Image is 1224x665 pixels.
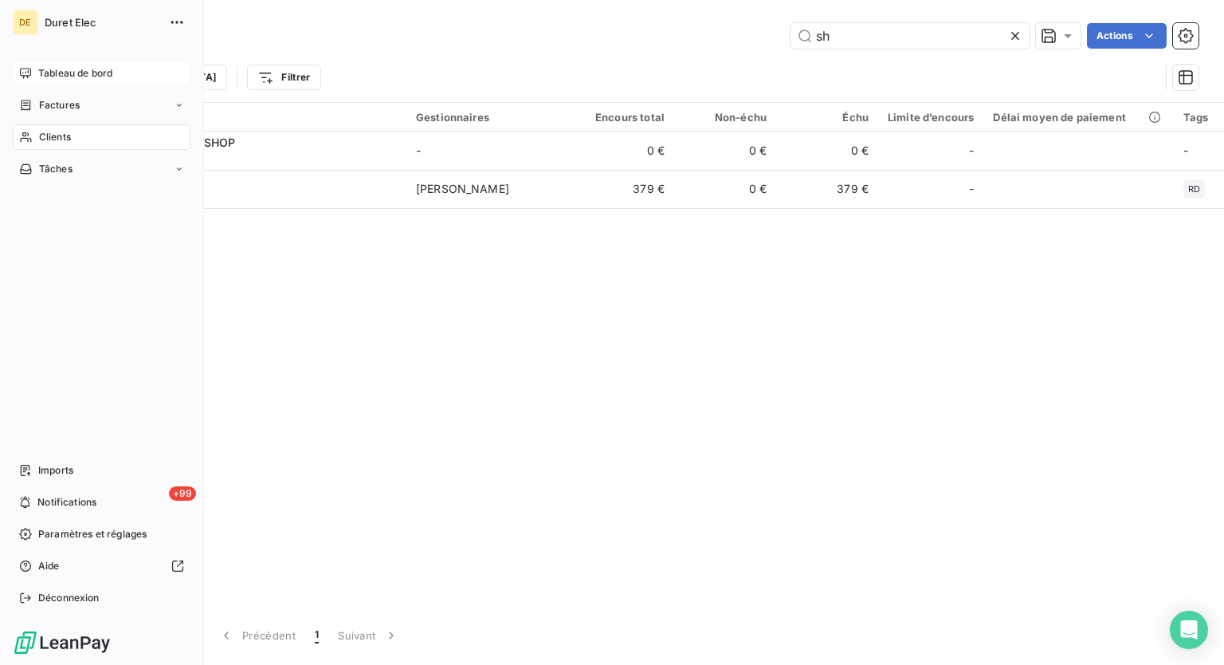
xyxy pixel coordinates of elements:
[790,23,1030,49] input: Rechercher
[110,151,397,167] span: 9BOARDSHOP
[169,486,196,501] span: +99
[416,144,421,157] span: -
[328,619,409,652] button: Suivant
[13,10,38,35] div: DE
[776,132,878,170] td: 0 €
[572,170,674,208] td: 379 €
[674,170,776,208] td: 0 €
[38,463,73,478] span: Imports
[38,591,100,605] span: Déconnexion
[416,111,563,124] div: Gestionnaires
[315,628,319,643] span: 1
[969,181,974,197] span: -
[39,98,80,112] span: Factures
[38,559,60,573] span: Aide
[209,619,305,652] button: Précédent
[776,170,878,208] td: 379 €
[1188,184,1200,194] span: RD
[110,189,397,205] span: 9SHANNECY
[684,111,767,124] div: Non-échu
[993,111,1163,124] div: Délai moyen de paiement
[247,65,320,90] button: Filtrer
[45,16,159,29] span: Duret Elec
[39,130,71,144] span: Clients
[1170,611,1208,649] div: Open Intercom Messenger
[39,162,73,176] span: Tâches
[674,132,776,170] td: 0 €
[37,495,96,510] span: Notifications
[38,527,147,541] span: Paramètres et réglages
[1087,23,1167,49] button: Actions
[13,630,112,655] img: Logo LeanPay
[969,143,974,159] span: -
[582,111,665,124] div: Encours total
[305,619,328,652] button: 1
[416,182,509,195] span: [PERSON_NAME]
[572,132,674,170] td: 0 €
[786,111,869,124] div: Échu
[13,553,190,579] a: Aide
[888,111,974,124] div: Limite d’encours
[38,66,112,81] span: Tableau de bord
[1183,144,1188,157] span: -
